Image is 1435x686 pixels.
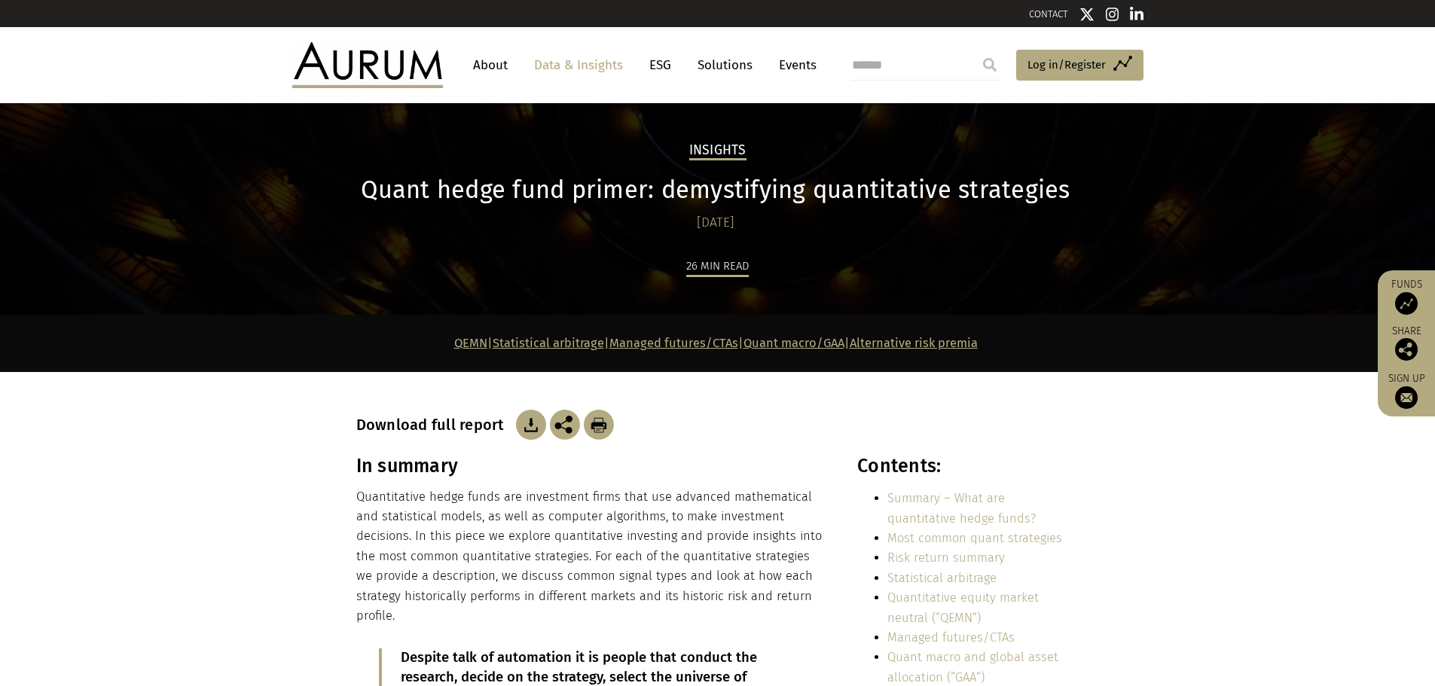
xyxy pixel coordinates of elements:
[1385,372,1427,409] a: Sign up
[975,50,1005,80] input: Submit
[356,175,1076,205] h1: Quant hedge fund primer: demystifying quantitative strategies
[1385,326,1427,361] div: Share
[493,336,604,350] a: Statistical arbitrage
[1079,7,1095,22] img: Twitter icon
[550,410,580,440] img: Share this post
[584,410,614,440] img: Download Article
[466,51,515,79] a: About
[356,455,825,477] h3: In summary
[887,491,1036,525] a: Summary – What are quantitative hedge funds?
[857,455,1075,477] h3: Contents:
[356,416,512,434] h3: Download full report
[1016,50,1143,81] a: Log in/Register
[850,336,978,350] a: Alternative risk premia
[454,336,487,350] a: QEMN
[887,550,1005,565] a: Risk return summary
[771,51,817,79] a: Events
[887,571,997,585] a: Statistical arbitrage
[689,142,747,160] h2: Insights
[454,336,978,350] strong: | | | |
[887,531,1062,545] a: Most common quant strategies
[1027,56,1106,74] span: Log in/Register
[356,212,1076,233] div: [DATE]
[1395,386,1418,409] img: Sign up to our newsletter
[292,42,443,87] img: Aurum
[887,590,1039,624] a: Quantitative equity market neutral (“QEMN”)
[887,630,1015,645] a: Managed futures/CTAs
[642,51,679,79] a: ESG
[609,336,738,350] a: Managed futures/CTAs
[887,650,1058,684] a: Quant macro and global asset allocation (“GAA”)
[516,410,546,440] img: Download Article
[1395,338,1418,361] img: Share this post
[690,51,760,79] a: Solutions
[356,487,825,627] p: Quantitative hedge funds are investment firms that use advanced mathematical and statistical mode...
[527,51,630,79] a: Data & Insights
[1029,8,1068,20] a: CONTACT
[1385,278,1427,315] a: Funds
[1395,292,1418,315] img: Access Funds
[686,257,749,277] div: 26 min read
[743,336,844,350] a: Quant macro/GAA
[1130,7,1143,22] img: Linkedin icon
[1106,7,1119,22] img: Instagram icon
